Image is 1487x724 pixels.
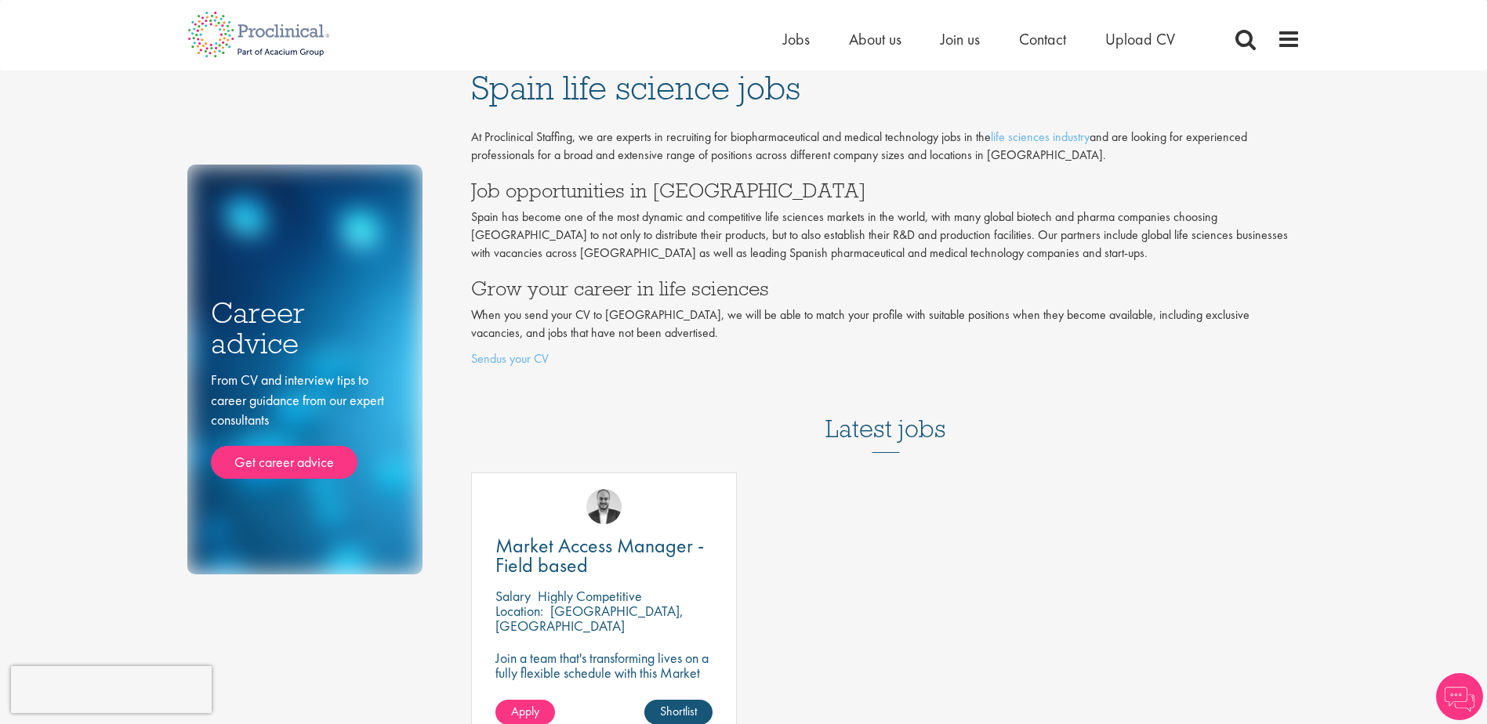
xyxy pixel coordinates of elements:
h3: Latest jobs [825,376,946,453]
span: Market Access Manager - Field based [495,532,704,578]
h3: Career advice [211,298,399,358]
iframe: reCAPTCHA [11,666,212,713]
a: Join us [941,29,980,49]
span: Spain life science jobs [471,67,800,109]
p: Spain has become one of the most dynamic and competitive life sciences markets in the world, with... [471,208,1300,262]
div: From CV and interview tips to career guidance from our expert consultants [211,370,399,479]
p: Join a team that's transforming lives on a fully flexible schedule with this Market Access Manage... [495,650,713,695]
span: Apply [511,703,539,719]
a: Sendus your CV [471,350,549,367]
a: Upload CV [1105,29,1175,49]
a: Get career advice [211,446,357,479]
span: Location: [495,602,543,620]
a: About us [849,29,901,49]
span: Salary [495,587,531,605]
p: When you send your CV to [GEOGRAPHIC_DATA], we will be able to match your profile with suitable p... [471,306,1300,342]
h3: Grow your career in life sciences [471,278,1300,299]
a: life sciences industry [991,129,1090,145]
a: Contact [1019,29,1066,49]
p: [GEOGRAPHIC_DATA], [GEOGRAPHIC_DATA] [495,602,684,635]
p: Highly Competitive [538,587,642,605]
img: Chatbot [1436,673,1483,720]
h3: Job opportunities in [GEOGRAPHIC_DATA] [471,180,1300,201]
img: Aitor Melia [586,489,622,524]
p: At Proclinical Staffing, we are experts in recruiting for biopharmaceutical and medical technolog... [471,129,1300,165]
a: Market Access Manager - Field based [495,536,713,575]
a: Jobs [783,29,810,49]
